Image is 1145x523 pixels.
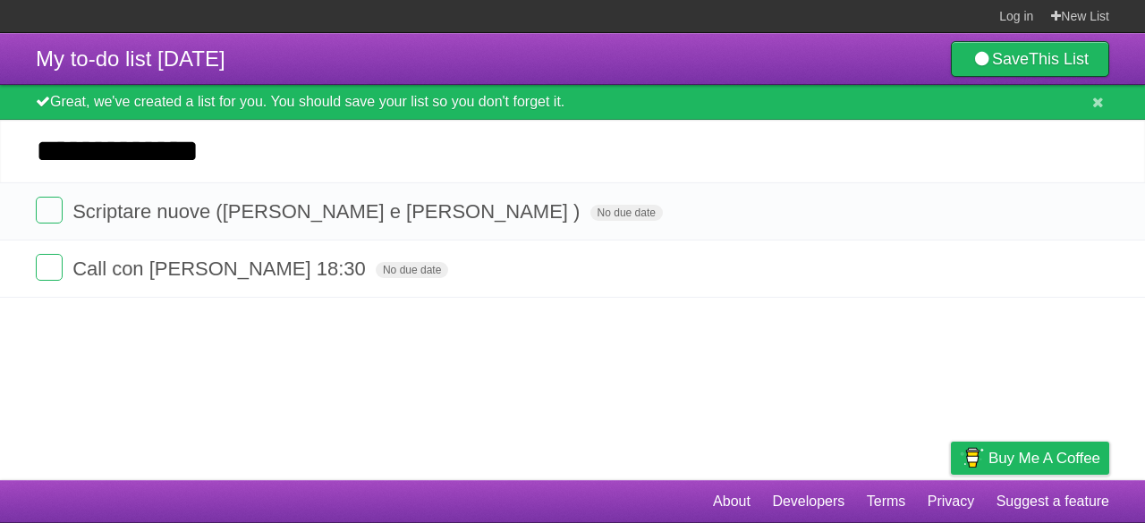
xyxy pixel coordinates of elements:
[72,200,584,223] span: Scriptare nuove ([PERSON_NAME] e [PERSON_NAME] )
[36,254,63,281] label: Done
[376,262,448,278] span: No due date
[590,205,663,221] span: No due date
[1029,50,1089,68] b: This List
[772,485,844,519] a: Developers
[951,41,1109,77] a: SaveThis List
[72,257,370,280] span: Call con [PERSON_NAME] 18:30
[951,442,1109,475] a: Buy me a coffee
[36,46,225,71] span: My to-do list [DATE]
[960,443,984,473] img: Buy me a coffee
[997,485,1109,519] a: Suggest a feature
[867,485,906,519] a: Terms
[928,485,974,519] a: Privacy
[988,443,1100,474] span: Buy me a coffee
[713,485,751,519] a: About
[36,197,63,224] label: Done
